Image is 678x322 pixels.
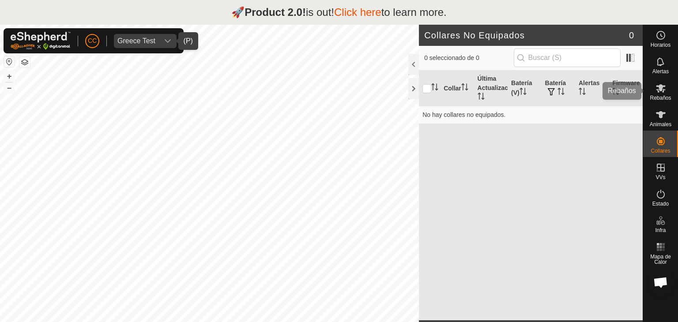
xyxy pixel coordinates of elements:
p-sorticon: Activar para ordenar [520,89,527,96]
th: Alertas [575,71,609,106]
input: Buscar (S) [514,49,621,67]
div: Greece Test [117,37,155,45]
div: Chat abierto [648,269,674,296]
th: Firmware [609,71,643,106]
span: Estado [652,201,669,206]
span: 0 [629,29,634,42]
th: Batería [542,71,575,106]
span: Greece Test [114,34,159,48]
td: No hay collares no equipados. [419,106,643,124]
span: Alertas [652,69,669,74]
span: Animales [650,122,671,127]
span: 0 seleccionado de 0 [424,53,513,63]
p-sorticon: Activar para ordenar [478,94,485,101]
span: Collares [651,148,670,154]
span: Rebaños [650,95,671,101]
button: Capas del Mapa [19,57,30,67]
th: Collar [440,71,474,106]
span: VVs [655,175,665,180]
div: dropdown trigger [159,34,177,48]
p: 🚀 is out! to learn more. [231,4,447,20]
th: Batería (V) [508,71,541,106]
p-sorticon: Activar para ordenar [431,85,438,92]
p-sorticon: Activar para ordenar [557,89,565,96]
h2: Collares No Equipados [424,30,629,41]
span: CC [88,36,97,45]
span: Infra [655,228,666,233]
p-sorticon: Activar para ordenar [612,89,619,96]
button: + [4,71,15,82]
button: – [4,82,15,93]
span: Horarios [651,42,670,48]
a: Click here [334,6,381,18]
strong: Product 2.0! [245,6,306,18]
th: Última Actualización [474,71,508,106]
p-sorticon: Activar para ordenar [579,89,586,96]
p-sorticon: Activar para ordenar [461,85,468,92]
button: Restablecer Mapa [4,56,15,67]
img: Logo Gallagher [11,32,71,50]
span: Mapa de Calor [645,254,676,265]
